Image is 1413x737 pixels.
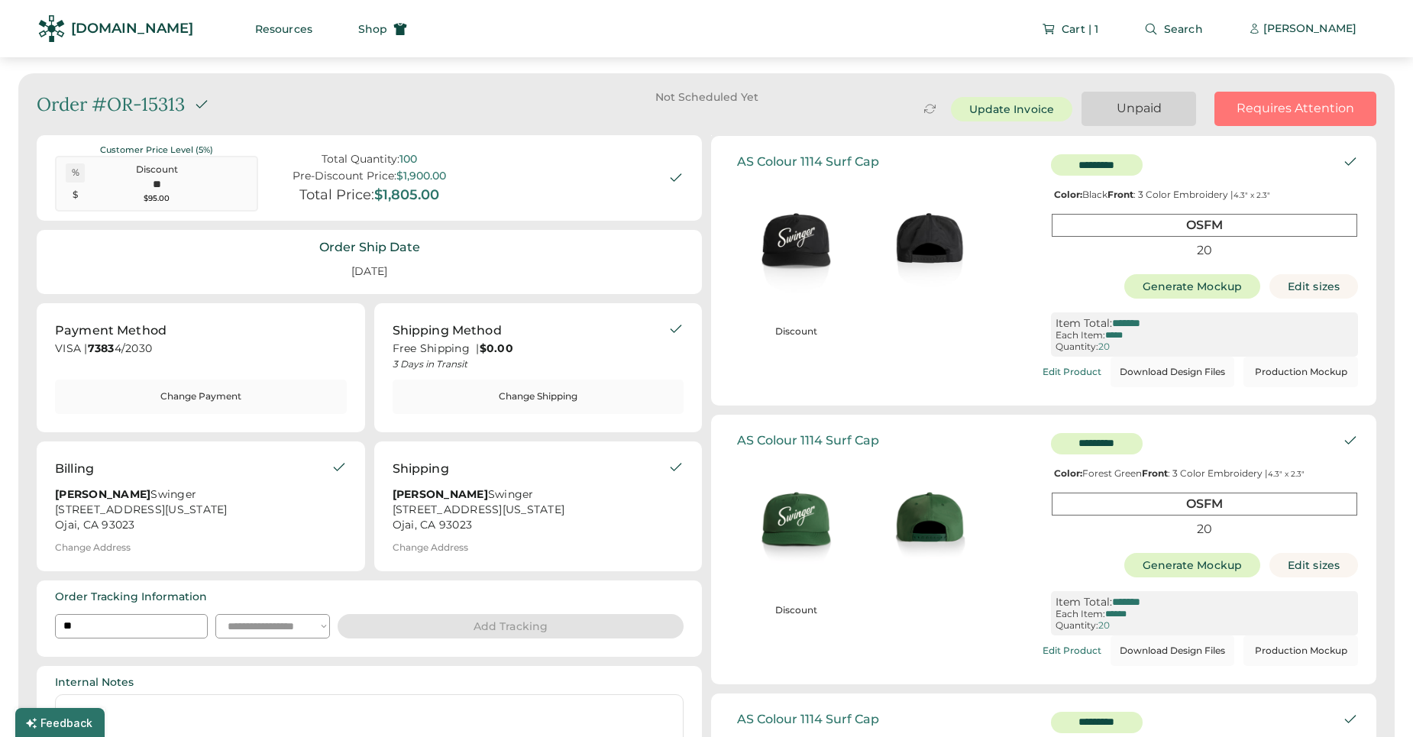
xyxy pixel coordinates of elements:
div: $95.00 [89,193,224,204]
div: Forest Green : 3 Color Embroidery | [1051,468,1359,479]
button: Update Invoice [951,97,1072,121]
font: 4.3" x 2.3" [1268,469,1305,479]
div: Discount [89,163,224,176]
div: Shipping [393,460,449,478]
img: generate-image [863,175,997,309]
button: Edit sizes [1269,274,1358,299]
div: Each Item: [1056,330,1105,341]
div: Each Item: [1056,609,1105,619]
div: 20 [1098,620,1110,631]
button: Change Shipping [393,380,684,414]
button: Change Payment [55,380,347,414]
div: AS Colour 1114 Surf Cap [737,154,879,169]
div: Billing [55,460,94,478]
div: Item Total: [1056,317,1112,330]
div: 100 [399,153,417,166]
div: AS Colour 1114 Surf Cap [737,712,879,726]
div: $1,805.00 [374,187,439,204]
strong: Front [1107,189,1133,200]
div: Item Total: [1056,596,1112,609]
strong: 7383 [88,341,115,355]
strong: Color: [1054,189,1082,200]
div: Not Scheduled Yet [611,92,802,102]
div: Payment Method [55,322,167,340]
div: Internal Notes [55,675,134,690]
span: Shop [358,24,387,34]
div: Discount [736,604,857,617]
img: Rendered Logo - Screens [38,15,65,42]
strong: Front [1142,467,1168,479]
div: OSFM [1052,214,1358,236]
img: generate-image [729,454,863,587]
font: 4.3" x 2.3" [1234,190,1270,200]
span: Cart | 1 [1062,24,1098,34]
div: Shipping Method [393,322,502,340]
strong: [PERSON_NAME] [55,487,150,501]
img: generate-image [729,175,863,309]
div: $1,900.00 [396,170,446,183]
strong: [PERSON_NAME] [393,487,488,501]
div: Change Address [55,542,131,553]
div: Edit Product [1043,367,1101,377]
div: Swinger [STREET_ADDRESS][US_STATE] Ojai, CA 93023 [55,487,331,533]
button: Shop [340,14,425,44]
div: VISA | 4/2030 [55,341,347,360]
div: $ [66,189,85,202]
button: Production Mockup [1243,635,1358,666]
div: % [66,166,85,179]
div: Order Tracking Information [55,590,207,605]
button: Search [1126,14,1221,44]
div: 3 Days in Transit [393,358,669,370]
button: Resources [237,14,331,44]
div: Change Address [393,542,468,553]
div: [DOMAIN_NAME] [71,19,193,38]
div: Order #OR-15313 [37,92,185,118]
div: OSFM [1052,493,1358,515]
div: Pre-Discount Price: [293,170,396,183]
button: Edit sizes [1269,553,1358,577]
div: Black : 3 Color Embroidery | [1051,189,1359,200]
div: 20 [1052,519,1358,539]
div: [DATE] [333,258,406,286]
div: AS Colour 1114 Surf Cap [737,433,879,448]
div: Customer Price Level (5%) [55,144,258,156]
button: Generate Mockup [1124,274,1261,299]
div: Requires Attention [1233,100,1358,117]
button: Cart | 1 [1023,14,1117,44]
div: Order Ship Date [319,239,420,256]
button: Production Mockup [1243,357,1358,387]
button: Download Design Files [1111,357,1234,387]
button: Add Tracking [338,614,684,638]
div: Discount [736,325,857,338]
div: Edit Product [1043,645,1101,656]
div: [PERSON_NAME] [1263,21,1356,37]
div: 20 [1098,341,1110,352]
strong: Color: [1054,467,1082,479]
div: Free Shipping | [393,341,669,357]
img: generate-image [863,454,997,587]
iframe: Front Chat [1340,668,1406,734]
span: Search [1164,24,1203,34]
div: Swinger [STREET_ADDRESS][US_STATE] Ojai, CA 93023 [393,487,669,533]
div: Quantity: [1056,620,1098,631]
div: Total Quantity: [322,153,399,166]
div: Total Price: [299,187,374,204]
strong: $0.00 [480,341,513,355]
div: Quantity: [1056,341,1098,352]
div: 20 [1052,240,1358,260]
button: Generate Mockup [1124,553,1261,577]
button: Download Design Files [1111,635,1234,666]
div: Unpaid [1100,100,1178,117]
